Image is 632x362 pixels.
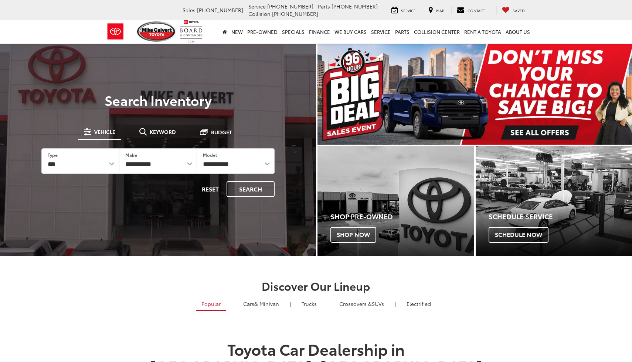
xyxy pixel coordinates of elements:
[401,297,436,310] a: Electrified
[197,6,243,14] span: [PHONE_NUMBER]
[412,20,462,44] a: Collision Center
[369,20,393,44] a: Service
[94,129,115,134] span: Vehicle
[203,152,217,158] label: Model
[102,20,129,44] img: Toyota
[183,6,196,14] span: Sales
[451,6,490,14] a: Contact
[211,130,232,135] span: Budget
[326,300,330,307] li: |
[196,297,226,311] a: Popular
[317,44,632,145] img: Big Deal Sales Event
[137,21,176,42] img: Mike Calvert Toyota
[248,10,271,17] span: Collision
[55,280,577,292] h2: Discover Our Lineup
[330,227,376,242] span: Shop Now
[272,10,318,17] span: [PHONE_NUMBER]
[401,8,416,13] span: Service
[196,181,225,197] button: Reset
[386,6,421,14] a: Service
[503,20,532,44] a: About Us
[513,8,525,13] span: Saved
[230,300,234,307] li: |
[332,3,378,10] span: [PHONE_NUMBER]
[150,129,176,134] span: Keyword
[254,300,279,307] span: & Minivan
[339,300,372,307] span: Crossovers &
[489,227,548,242] span: Schedule Now
[288,300,293,307] li: |
[496,6,530,14] a: My Saved Vehicles
[48,152,58,158] label: Type
[280,20,307,44] a: Specials
[423,6,450,14] a: Map
[125,152,137,158] label: Make
[393,20,412,44] a: Parts
[468,8,485,13] span: Contact
[31,93,285,107] h3: Search Inventory
[227,181,275,197] button: Search
[393,300,398,307] li: |
[267,3,313,10] span: [PHONE_NUMBER]
[318,3,330,10] span: Parts
[296,297,322,310] a: Trucks
[462,20,503,44] a: Rent a Toyota
[307,20,332,44] a: Finance
[332,20,369,44] a: WE BUY CARS
[317,44,632,145] section: Carousel section with vehicle pictures - may contain disclaimers.
[330,213,474,220] h4: Shop Pre-Owned
[317,44,632,145] div: carousel slide number 1 of 1
[229,20,245,44] a: New
[238,297,285,310] a: Cars
[248,3,266,10] span: Service
[317,146,474,255] a: Shop Pre-Owned Shop Now
[220,20,229,44] a: Home
[436,8,444,13] span: Map
[317,146,474,255] div: Toyota
[334,297,390,310] a: SUVs
[245,20,280,44] a: Pre-Owned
